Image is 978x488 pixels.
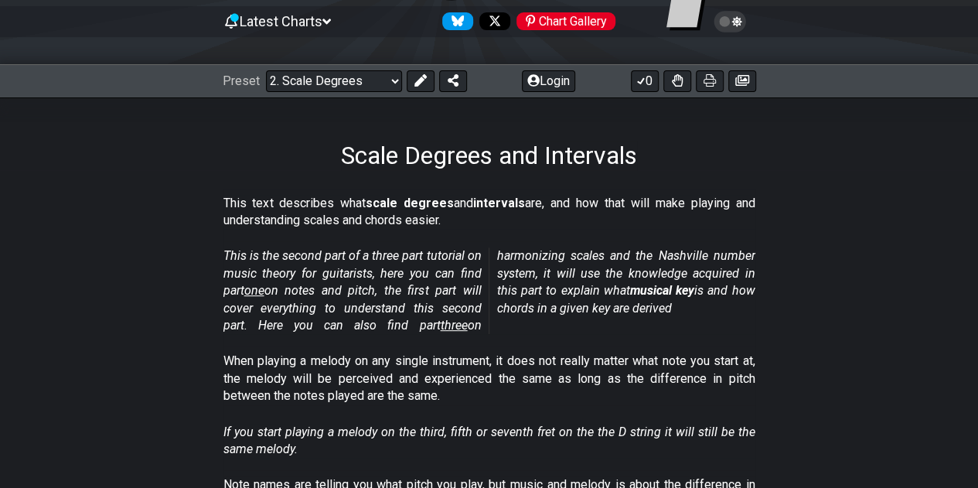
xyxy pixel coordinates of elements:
button: Toggle Dexterity for all fretkits [663,70,691,92]
button: 0 [631,70,659,92]
p: When playing a melody on any single instrument, it does not really matter what note you start at,... [223,353,755,404]
a: Follow #fretflip at Bluesky [436,12,473,30]
span: Latest Charts [240,13,322,29]
em: If you start playing a melody on the third, fifth or seventh fret on the the D string it will sti... [223,425,755,456]
a: #fretflip at Pinterest [510,12,615,30]
span: three [441,318,468,333]
div: Chart Gallery [516,12,615,30]
select: Preset [266,70,402,92]
button: Share Preset [439,70,467,92]
span: one [244,283,264,298]
h1: Scale Degrees and Intervals [341,141,637,170]
em: This is the second part of a three part tutorial on music theory for guitarists, here you can fin... [223,248,755,333]
strong: intervals [473,196,525,210]
a: Follow #fretflip at X [473,12,510,30]
span: Preset [223,73,260,88]
strong: scale degrees [366,196,454,210]
p: This text describes what and are, and how that will make playing and understanding scales and cho... [223,195,755,230]
strong: musical key [630,283,694,298]
button: Print [696,70,724,92]
button: Create image [728,70,756,92]
span: Toggle light / dark theme [721,15,739,29]
button: Login [522,70,575,92]
button: Edit Preset [407,70,434,92]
